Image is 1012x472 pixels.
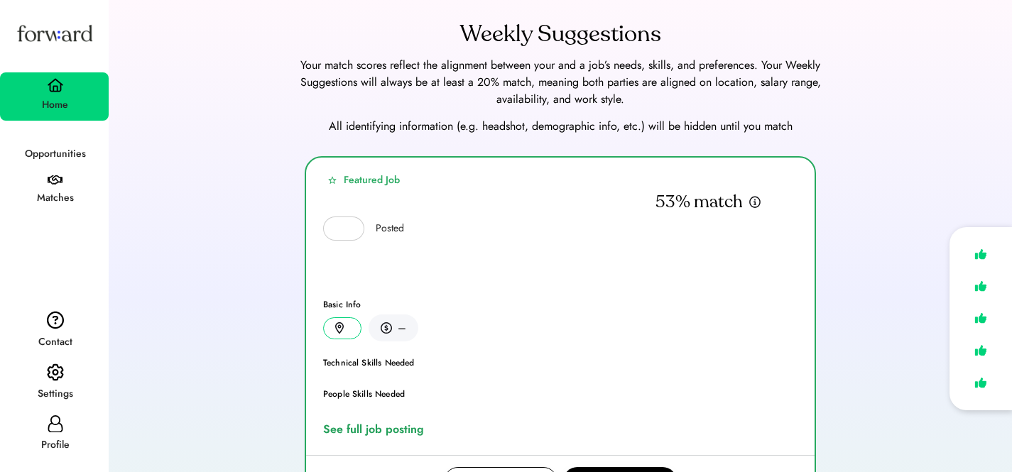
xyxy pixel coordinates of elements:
[971,340,991,361] img: like.svg
[971,276,991,297] img: like.svg
[1,437,109,454] div: Profile
[460,17,661,51] div: Weekly Suggestions
[323,421,430,438] a: See full job posting
[971,244,991,265] img: like.svg
[1,385,109,402] div: Settings
[1,334,109,351] div: Contact
[1,190,109,207] div: Matches
[48,126,62,141] img: yH5BAEAAAAALAAAAAABAAEAAAIBRAA7
[47,311,64,329] img: contact.svg
[655,191,743,214] div: 53% match
[749,195,761,209] img: info.svg
[344,172,400,187] div: Featured Job
[14,11,95,55] img: Forward logo
[323,300,798,309] div: Basic Info
[971,373,991,393] img: like.svg
[323,390,798,398] div: People Skills Needed
[47,78,64,92] img: home.svg
[47,363,64,382] img: settings.svg
[381,322,392,334] img: money.svg
[48,175,62,185] img: handshake.svg
[1,97,109,114] div: Home
[323,358,798,367] div: Technical Skills Needed
[1,146,109,163] div: Opportunities
[332,220,349,237] img: yH5BAEAAAAALAAAAAABAAEAAAIBRAA7
[376,221,404,236] div: Posted
[126,118,995,135] div: All identifying information (e.g. headshot, demographic info, etc.) will be hidden until you match
[971,308,991,329] img: like.svg
[398,319,406,336] div: –
[283,57,837,108] div: Your match scores reflect the alignment between your and a job’s needs, skills, and preferences. ...
[335,322,344,334] img: location.svg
